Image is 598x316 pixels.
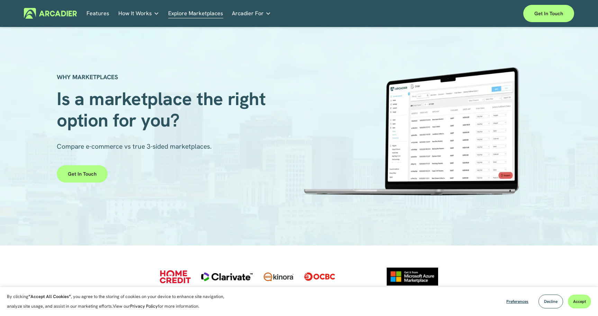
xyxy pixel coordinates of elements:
a: Get in touch [523,5,574,22]
a: Features [87,8,109,19]
span: Decline [544,299,558,304]
button: Preferences [501,295,534,308]
p: By clicking , you agree to the storing of cookies on your device to enhance site navigation, anal... [7,292,232,311]
button: Decline [538,295,563,308]
span: How It Works [118,9,152,18]
span: Is a marketplace the right option for you? [57,87,270,132]
button: Accept [568,295,591,308]
strong: WHY MARKETPLACES [57,73,118,81]
a: folder dropdown [232,8,271,19]
strong: “Accept All Cookies” [28,294,71,299]
span: Compare e-commerce vs true 3-sided marketplaces. [57,142,212,151]
img: Arcadier [24,8,77,19]
a: Privacy Policy [130,303,158,309]
a: folder dropdown [118,8,159,19]
span: Arcadier For [232,9,264,18]
span: Preferences [506,299,528,304]
a: Get in touch [57,165,108,183]
a: Explore Marketplaces [168,8,223,19]
span: Accept [573,299,586,304]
